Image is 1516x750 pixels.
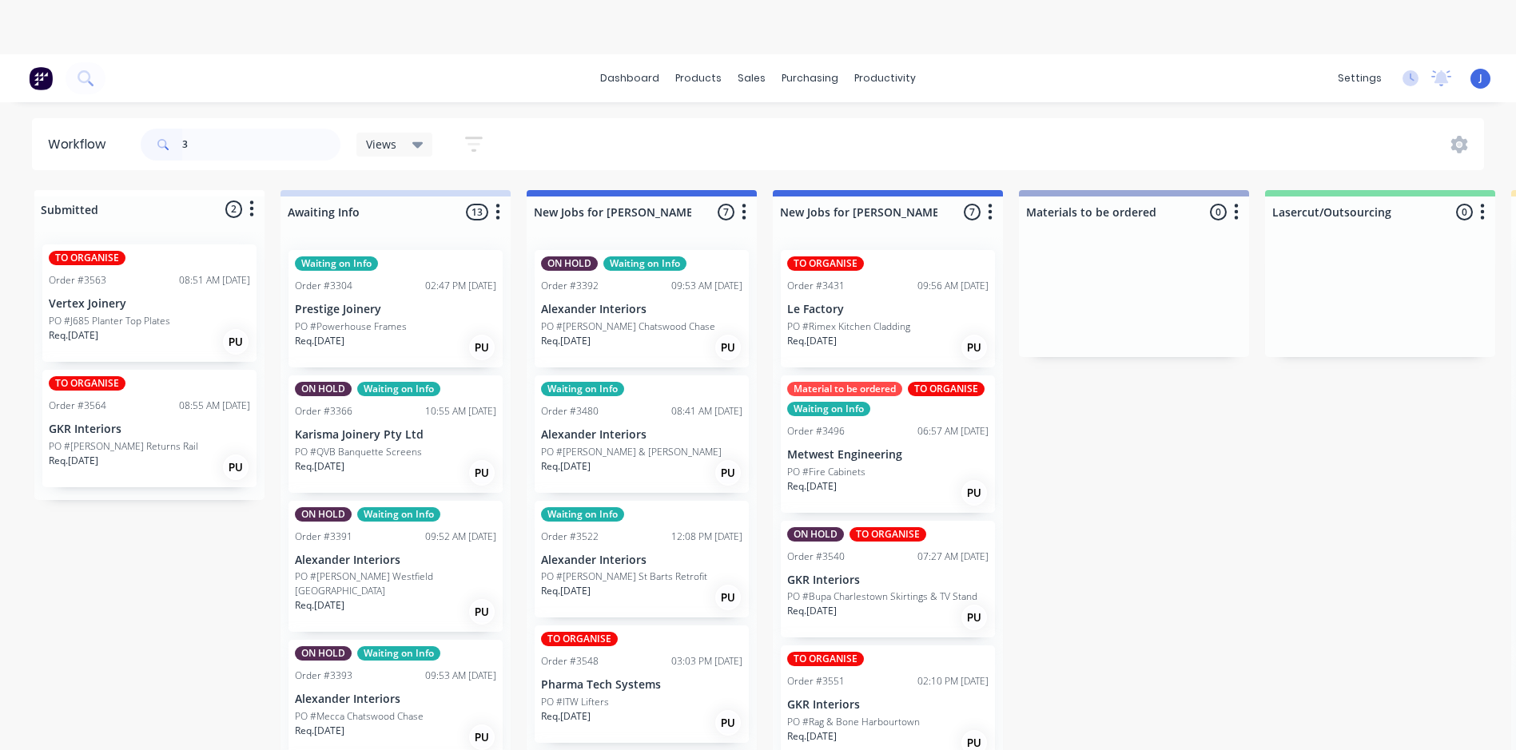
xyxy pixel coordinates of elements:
[295,709,424,724] p: PO #Mecca Chatswood Chase
[787,334,837,348] p: Req. [DATE]
[469,724,495,750] div: PU
[1462,696,1500,734] iframe: Intercom live chat
[49,423,250,436] p: GKR Interiors
[781,375,995,513] div: Material to be orderedTO ORGANISEWaiting on InfoOrder #349606:57 AM [DATE]Metwest EngineeringPO #...
[295,530,352,544] div: Order #3391
[671,404,742,419] div: 08:41 AM [DATE]
[179,273,250,288] div: 08:51 AM [DATE]
[961,480,987,506] div: PU
[787,402,870,416] div: Waiting on Info
[667,66,730,90] div: products
[781,250,995,367] div: TO ORGANISEOrder #343109:56 AM [DATE]Le FactoryPO #Rimex Kitchen CladdingReq.[DATE]PU
[357,382,440,396] div: Waiting on Info
[295,569,496,598] p: PO #[PERSON_NAME] Westfield [GEOGRAPHIC_DATA]
[787,698,989,712] p: GKR Interiors
[541,584,591,598] p: Req. [DATE]
[179,399,250,413] div: 08:55 AM [DATE]
[48,135,113,154] div: Workflow
[295,646,352,661] div: ON HOLD
[541,632,618,646] div: TO ORGANISE
[295,507,352,522] div: ON HOLD
[541,256,598,271] div: ON HOLD
[541,709,591,724] p: Req. [DATE]
[541,319,715,334] p: PO #[PERSON_NAME] Chatswood Chase
[366,136,396,153] span: Views
[671,654,742,669] div: 03:03 PM [DATE]
[1330,66,1390,90] div: settings
[295,404,352,419] div: Order #3366
[671,279,742,293] div: 09:53 AM [DATE]
[42,244,257,362] div: TO ORGANISEOrder #356308:51 AM [DATE]Vertex JoineryPO #J685 Planter Top PlatesReq.[DATE]PU
[541,654,599,669] div: Order #3548
[730,66,774,90] div: sales
[535,375,749,493] div: Waiting on InfoOrder #348008:41 AM [DATE]Alexander InteriorsPO #[PERSON_NAME] & [PERSON_NAME]Req....
[288,250,503,367] div: Waiting on InfoOrder #330402:47 PM [DATE]Prestige JoineryPO #Powerhouse FramesReq.[DATE]PU
[425,530,496,544] div: 09:52 AM [DATE]
[541,445,722,459] p: PO #[PERSON_NAME] & [PERSON_NAME]
[49,251,125,265] div: TO ORGANISE
[787,604,837,618] p: Req. [DATE]
[917,674,989,688] div: 02:10 PM [DATE]
[295,319,407,334] p: PO #Powerhouse Frames
[850,527,926,542] div: TO ORGANISE
[541,695,609,709] p: PO #ITW Lifters
[715,460,741,486] div: PU
[787,715,920,729] p: PO #Rag & Bone Harbourtown
[592,66,667,90] a: dashboard
[357,646,440,661] div: Waiting on Info
[541,459,591,474] p: Req. [DATE]
[1479,71,1482,85] span: J
[787,729,837,744] p: Req. [DATE]
[787,465,865,479] p: PO #Fire Cabinets
[715,585,741,610] div: PU
[541,507,624,522] div: Waiting on Info
[541,382,624,396] div: Waiting on Info
[774,66,846,90] div: purchasing
[182,129,340,161] input: Search for orders...
[787,279,845,293] div: Order #3431
[961,605,987,630] div: PU
[357,507,440,522] div: Waiting on Info
[787,424,845,438] div: Order #3496
[223,454,249,480] div: PU
[541,404,599,419] div: Order #3480
[541,334,591,348] p: Req. [DATE]
[535,501,749,618] div: Waiting on InfoOrder #352212:08 PM [DATE]Alexander InteriorsPO #[PERSON_NAME] St Barts RetrofitRe...
[787,479,837,494] p: Req. [DATE]
[295,256,378,271] div: Waiting on Info
[42,370,257,487] div: TO ORGANISEOrder #356408:55 AM [DATE]GKR InteriorsPO #[PERSON_NAME] Returns RailReq.[DATE]PU
[917,424,989,438] div: 06:57 AM [DATE]
[29,66,53,90] img: Factory
[787,319,910,334] p: PO #Rimex Kitchen Cladding
[425,279,496,293] div: 02:47 PM [DATE]
[787,589,977,604] p: PO #Bupa Charlestown Skirtings & TV Stand
[49,273,106,288] div: Order #3563
[295,459,344,474] p: Req. [DATE]
[295,445,422,459] p: PO #QVB Banquette Screens
[223,329,249,355] div: PU
[715,710,741,736] div: PU
[469,599,495,625] div: PU
[295,554,496,567] p: Alexander Interiors
[49,399,106,413] div: Order #3564
[787,573,989,587] p: GKR Interiors
[541,554,742,567] p: Alexander Interiors
[535,625,749,743] div: TO ORGANISEOrder #354803:03 PM [DATE]Pharma Tech SystemsPO #ITW LiftersReq.[DATE]PU
[295,334,344,348] p: Req. [DATE]
[49,376,125,391] div: TO ORGANISE
[787,256,864,271] div: TO ORGANISE
[541,303,742,316] p: Alexander Interiors
[781,521,995,638] div: ON HOLDTO ORGANISEOrder #354007:27 AM [DATE]GKR InteriorsPO #Bupa Charlestown Skirtings & TV Stan...
[541,279,599,293] div: Order #3392
[715,335,741,360] div: PU
[846,66,924,90] div: productivity
[295,724,344,738] p: Req. [DATE]
[787,652,864,666] div: TO ORGANISE
[49,328,98,343] p: Req. [DATE]
[295,428,496,442] p: Karisma Joinery Pty Ltd
[288,501,503,633] div: ON HOLDWaiting on InfoOrder #339109:52 AM [DATE]Alexander InteriorsPO #[PERSON_NAME] Westfield [G...
[469,335,495,360] div: PU
[295,382,352,396] div: ON HOLD
[961,335,987,360] div: PU
[787,674,845,688] div: Order #3551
